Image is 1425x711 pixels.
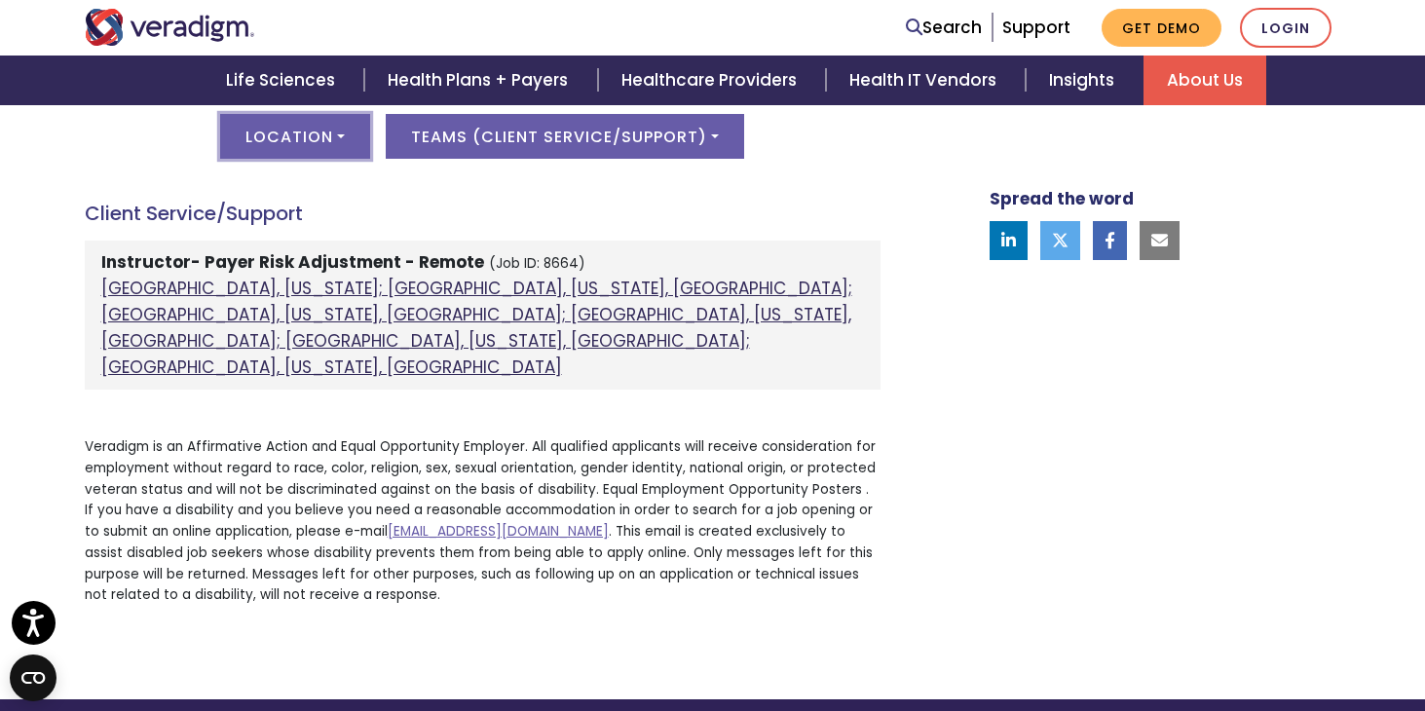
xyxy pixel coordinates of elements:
[10,655,56,701] button: Open CMP widget
[388,522,609,541] a: [EMAIL_ADDRESS][DOMAIN_NAME]
[1144,56,1266,105] a: About Us
[220,114,370,159] button: Location
[85,436,881,606] p: Veradigm is an Affirmative Action and Equal Opportunity Employer. All qualified applicants will r...
[85,9,255,46] img: Veradigm logo
[1102,9,1221,47] a: Get Demo
[364,56,597,105] a: Health Plans + Payers
[1002,16,1070,39] a: Support
[906,15,982,41] a: Search
[489,254,585,273] small: (Job ID: 8664)
[203,56,364,105] a: Life Sciences
[826,56,1026,105] a: Health IT Vendors
[1240,8,1331,48] a: Login
[598,56,826,105] a: Healthcare Providers
[101,250,484,274] strong: Instructor- Payer Risk Adjustment - Remote
[1026,56,1144,105] a: Insights
[990,187,1134,210] strong: Spread the word
[85,202,881,225] h4: Client Service/Support
[386,114,744,159] button: Teams (Client Service/Support)
[101,277,852,380] a: [GEOGRAPHIC_DATA], [US_STATE]; [GEOGRAPHIC_DATA], [US_STATE], [GEOGRAPHIC_DATA]; [GEOGRAPHIC_DATA...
